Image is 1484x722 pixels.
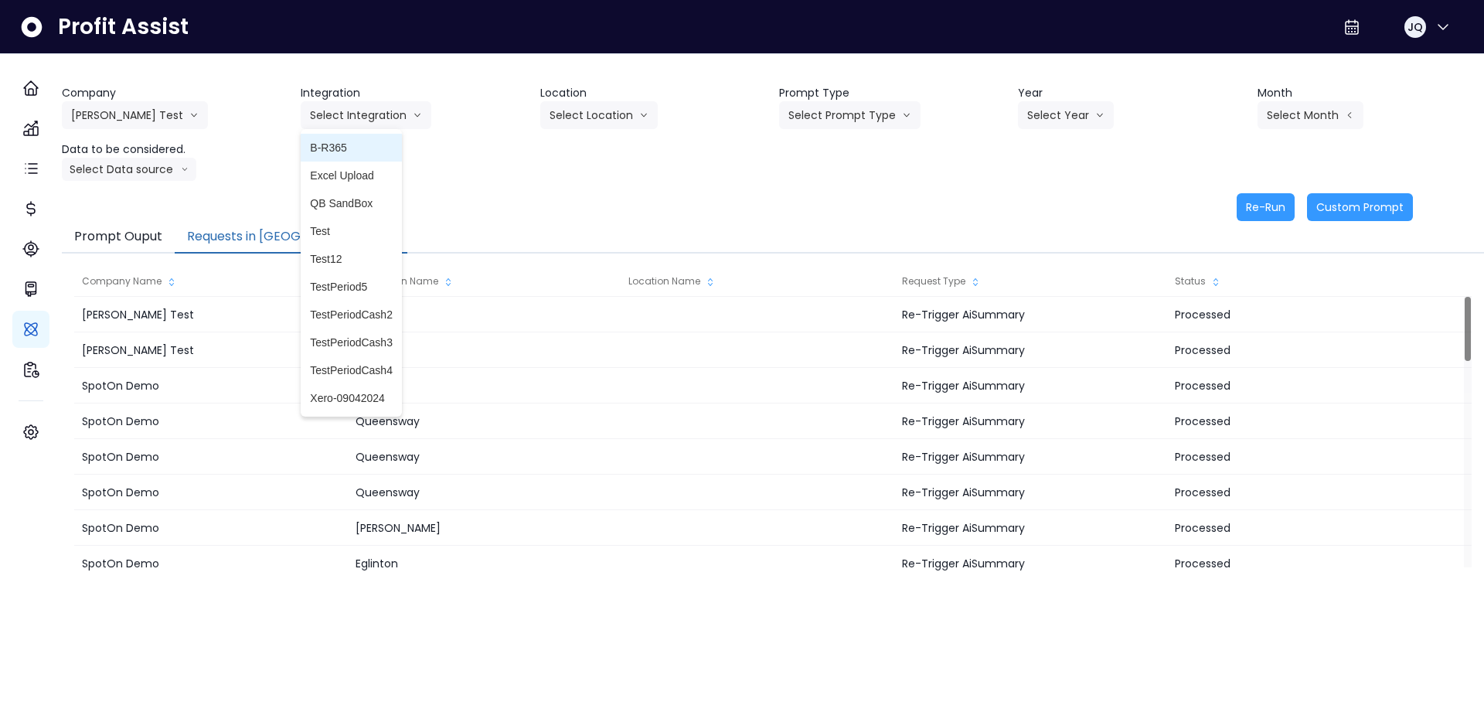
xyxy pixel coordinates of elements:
[1167,510,1440,546] div: Processed
[1258,101,1363,129] button: Select Montharrow left line
[540,101,658,129] button: Select Locationarrow down line
[348,266,621,297] div: Integration Name
[62,101,208,129] button: [PERSON_NAME] Testarrow down line
[58,13,189,41] span: Profit Assist
[348,439,621,475] div: Queensway
[894,475,1167,510] div: Re-Trigger AiSummary
[62,85,288,101] header: Company
[639,107,648,123] svg: arrow down line
[74,332,347,368] div: [PERSON_NAME] Test
[902,107,911,123] svg: arrow down line
[310,307,393,322] span: TestPeriodCash2
[1167,368,1440,404] div: Processed
[181,162,189,177] svg: arrow down line
[413,107,422,123] svg: arrow down line
[310,140,393,155] span: B-R365
[1167,266,1440,297] div: Status
[175,221,407,254] button: Requests in [GEOGRAPHIC_DATA]
[1167,439,1440,475] div: Processed
[62,158,196,181] button: Select Data sourcearrow down line
[894,297,1167,332] div: Re-Trigger AiSummary
[1258,85,1484,101] header: Month
[1210,276,1222,288] svg: sort
[1167,475,1440,510] div: Processed
[62,221,175,254] button: Prompt Ouput
[165,276,178,288] svg: sort
[894,266,1167,297] div: Request Type
[310,390,393,406] span: Xero-09042024
[1237,193,1295,221] button: Re-Run
[348,368,621,404] div: College
[1345,107,1354,123] svg: arrow left line
[74,439,347,475] div: SpotOn Demo
[621,266,893,297] div: Location Name
[310,251,393,267] span: Test12
[1407,19,1423,35] span: JQ
[74,510,347,546] div: SpotOn Demo
[969,276,982,288] svg: sort
[1018,85,1244,101] header: Year
[310,363,393,378] span: TestPeriodCash4
[442,276,454,288] svg: sort
[301,129,402,417] ul: Select Integrationarrow down line
[310,168,393,183] span: Excel Upload
[779,85,1006,101] header: Prompt Type
[348,404,621,439] div: Queensway
[894,332,1167,368] div: Re-Trigger AiSummary
[301,85,527,101] header: Integration
[74,475,347,510] div: SpotOn Demo
[310,223,393,239] span: Test
[1307,193,1413,221] button: Custom Prompt
[74,546,347,581] div: SpotOn Demo
[1167,297,1440,332] div: Processed
[894,404,1167,439] div: Re-Trigger AiSummary
[894,439,1167,475] div: Re-Trigger AiSummary
[704,276,716,288] svg: sort
[348,475,621,510] div: Queensway
[1167,546,1440,581] div: Processed
[1167,404,1440,439] div: Processed
[62,141,288,158] header: Data to be considered.
[74,368,347,404] div: SpotOn Demo
[348,297,621,332] div: B-R365
[310,335,393,350] span: TestPeriodCash3
[540,85,767,101] header: Location
[348,546,621,581] div: Eglinton
[779,101,921,129] button: Select Prompt Typearrow down line
[310,279,393,295] span: TestPeriod5
[348,510,621,546] div: [PERSON_NAME]
[301,101,431,129] button: Select Integrationarrow down line
[1018,101,1114,129] button: Select Yeararrow down line
[1095,107,1104,123] svg: arrow down line
[894,546,1167,581] div: Re-Trigger AiSummary
[189,107,199,123] svg: arrow down line
[1167,332,1440,368] div: Processed
[74,266,347,297] div: Company Name
[74,404,347,439] div: SpotOn Demo
[348,332,621,368] div: B-R365
[74,297,347,332] div: [PERSON_NAME] Test
[894,510,1167,546] div: Re-Trigger AiSummary
[894,368,1167,404] div: Re-Trigger AiSummary
[310,196,393,211] span: QB SandBox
